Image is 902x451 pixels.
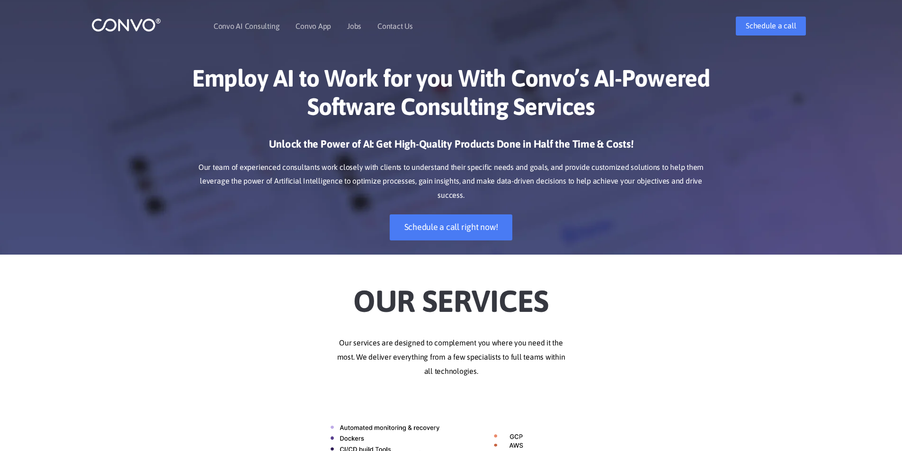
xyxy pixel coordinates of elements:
[188,137,714,158] h3: Unlock the Power of AI: Get High-Quality Products Done in Half the Time & Costs!
[91,18,161,32] img: logo_1.png
[214,22,279,30] a: Convo AI Consulting
[188,269,714,322] h2: Our Services
[188,64,714,128] h1: Employ AI to Work for you With Convo’s AI-Powered Software Consulting Services
[188,160,714,203] p: Our team of experienced consultants work closely with clients to understand their specific needs ...
[736,17,806,35] a: Schedule a call
[390,214,513,240] a: Schedule a call right now!
[188,336,714,379] p: Our services are designed to complement you where you need it the most. We deliver everything fro...
[295,22,331,30] a: Convo App
[377,22,413,30] a: Contact Us
[347,22,361,30] a: Jobs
